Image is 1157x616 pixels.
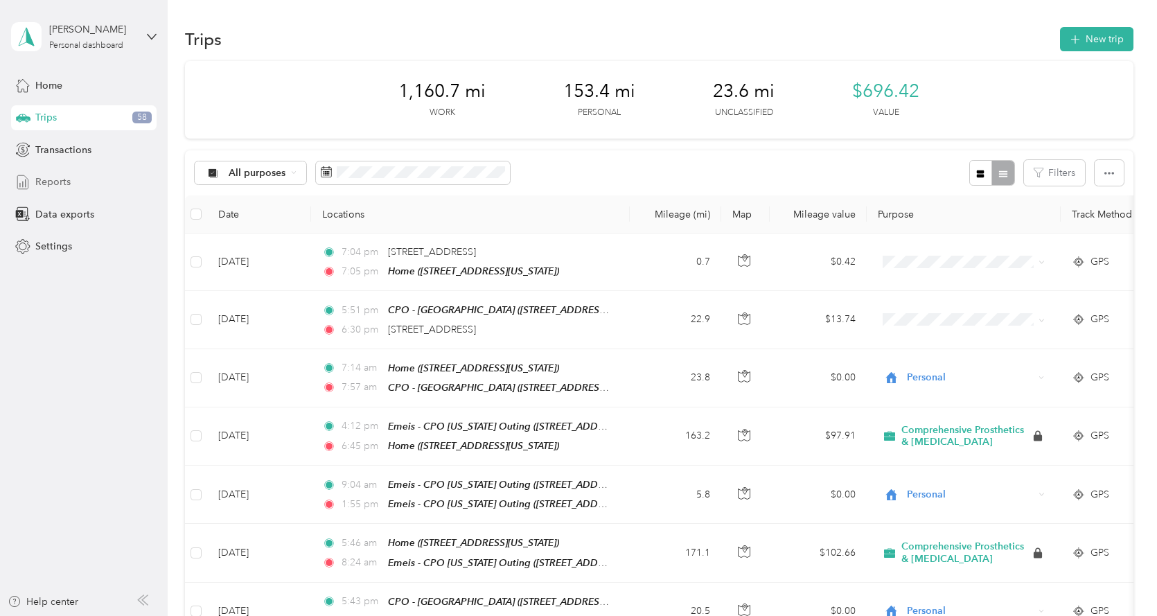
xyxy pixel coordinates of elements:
[207,349,311,407] td: [DATE]
[388,246,476,258] span: [STREET_ADDRESS]
[35,110,57,125] span: Trips
[715,107,773,119] p: Unclassified
[342,380,381,395] span: 7:57 am
[398,80,486,103] span: 1,160.7 mi
[867,195,1061,234] th: Purpose
[388,265,559,276] span: Home ([STREET_ADDRESS][US_STATE])
[388,498,783,510] span: Emeis - CPO [US_STATE] Outing ([STREET_ADDRESS], [GEOGRAPHIC_DATA], [US_STATE])
[388,479,783,491] span: Emeis - CPO [US_STATE] Outing ([STREET_ADDRESS], [GEOGRAPHIC_DATA], [US_STATE])
[342,439,381,454] span: 6:45 pm
[770,407,867,466] td: $97.91
[1090,428,1109,443] span: GPS
[1090,487,1109,502] span: GPS
[1060,27,1133,51] button: New trip
[35,239,72,254] span: Settings
[207,234,311,291] td: [DATE]
[901,540,1031,565] span: Comprehensive Prosthetics & [MEDICAL_DATA]
[207,407,311,466] td: [DATE]
[770,524,867,582] td: $102.66
[207,195,311,234] th: Date
[388,557,783,569] span: Emeis - CPO [US_STATE] Outing ([STREET_ADDRESS], [GEOGRAPHIC_DATA], [US_STATE])
[342,245,381,260] span: 7:04 pm
[907,487,1034,502] span: Personal
[342,303,381,318] span: 5:51 pm
[49,42,123,50] div: Personal dashboard
[630,291,721,349] td: 22.9
[852,80,919,103] span: $696.42
[563,80,635,103] span: 153.4 mi
[630,524,721,582] td: 171.1
[35,78,62,93] span: Home
[342,264,381,279] span: 7:05 pm
[185,32,222,46] h1: Trips
[207,291,311,349] td: [DATE]
[388,537,559,548] span: Home ([STREET_ADDRESS][US_STATE])
[388,304,659,316] span: CPO - [GEOGRAPHIC_DATA] ([STREET_ADDRESS][US_STATE])
[342,536,381,551] span: 5:46 am
[770,466,867,524] td: $0.00
[35,175,71,189] span: Reports
[8,595,78,609] button: Help center
[342,497,381,512] span: 1:55 pm
[388,382,659,394] span: CPO - [GEOGRAPHIC_DATA] ([STREET_ADDRESS][US_STATE])
[907,370,1034,385] span: Personal
[388,421,861,432] span: Emeis - CPO [US_STATE] Outing ([STREET_ADDRESS][PERSON_NAME], [GEOGRAPHIC_DATA], [US_STATE])
[1090,312,1109,327] span: GPS
[1024,160,1085,186] button: Filters
[430,107,455,119] p: Work
[229,168,286,178] span: All purposes
[630,466,721,524] td: 5.8
[1090,254,1109,270] span: GPS
[1079,538,1157,616] iframe: Everlance-gr Chat Button Frame
[770,195,867,234] th: Mileage value
[342,419,381,434] span: 4:12 pm
[770,234,867,291] td: $0.42
[388,440,559,451] span: Home ([STREET_ADDRESS][US_STATE])
[901,424,1031,448] span: Comprehensive Prosthetics & [MEDICAL_DATA]
[35,143,91,157] span: Transactions
[342,555,381,570] span: 8:24 am
[49,22,136,37] div: [PERSON_NAME]
[342,594,381,609] span: 5:43 pm
[342,477,381,493] span: 9:04 am
[388,324,476,335] span: [STREET_ADDRESS]
[132,112,152,124] span: 58
[342,322,381,337] span: 6:30 pm
[342,360,381,376] span: 7:14 am
[207,466,311,524] td: [DATE]
[713,80,775,103] span: 23.6 mi
[630,349,721,407] td: 23.8
[873,107,899,119] p: Value
[721,195,770,234] th: Map
[35,207,94,222] span: Data exports
[1090,370,1109,385] span: GPS
[770,291,867,349] td: $13.74
[770,349,867,407] td: $0.00
[388,596,659,608] span: CPO - [GEOGRAPHIC_DATA] ([STREET_ADDRESS][US_STATE])
[630,195,721,234] th: Mileage (mi)
[630,407,721,466] td: 163.2
[388,362,559,373] span: Home ([STREET_ADDRESS][US_STATE])
[630,234,721,291] td: 0.7
[311,195,630,234] th: Locations
[207,524,311,582] td: [DATE]
[578,107,621,119] p: Personal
